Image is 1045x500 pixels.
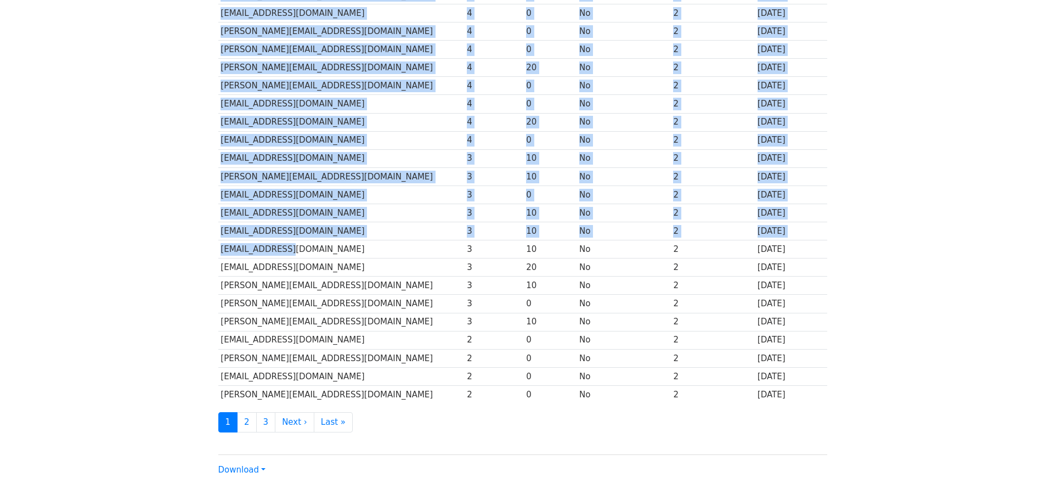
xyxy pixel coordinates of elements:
td: [EMAIL_ADDRESS][DOMAIN_NAME] [218,113,465,131]
td: 0 [524,77,577,95]
td: [EMAIL_ADDRESS][DOMAIN_NAME] [218,95,465,113]
td: No [577,4,670,22]
td: No [577,186,670,204]
td: 2 [464,331,523,349]
td: [PERSON_NAME][EMAIL_ADDRESS][DOMAIN_NAME] [218,295,465,313]
td: 2 [671,77,755,95]
td: [DATE] [755,240,827,259]
td: [PERSON_NAME][EMAIL_ADDRESS][DOMAIN_NAME] [218,349,465,367]
td: 20 [524,113,577,131]
td: [PERSON_NAME][EMAIL_ADDRESS][DOMAIN_NAME] [218,23,465,41]
td: 3 [464,222,523,240]
td: No [577,295,670,313]
td: 4 [464,77,523,95]
td: [PERSON_NAME][EMAIL_ADDRESS][DOMAIN_NAME] [218,59,465,77]
a: Next › [275,412,314,432]
td: [PERSON_NAME][EMAIL_ADDRESS][DOMAIN_NAME] [218,385,465,403]
td: [PERSON_NAME][EMAIL_ADDRESS][DOMAIN_NAME] [218,77,465,95]
td: 2 [464,385,523,403]
td: 2 [671,59,755,77]
td: [EMAIL_ADDRESS][DOMAIN_NAME] [218,204,465,222]
td: 20 [524,59,577,77]
td: 2 [671,367,755,385]
td: No [577,259,670,277]
td: 4 [464,95,523,113]
td: [EMAIL_ADDRESS][DOMAIN_NAME] [218,259,465,277]
td: 20 [524,259,577,277]
td: 4 [464,4,523,22]
td: 2 [671,240,755,259]
td: [DATE] [755,59,827,77]
td: [PERSON_NAME][EMAIL_ADDRESS][DOMAIN_NAME] [218,277,465,295]
td: 4 [464,113,523,131]
td: 2 [464,349,523,367]
td: 2 [671,131,755,149]
td: 0 [524,131,577,149]
td: 2 [671,313,755,331]
div: Chat Widget [990,447,1045,500]
td: No [577,331,670,349]
td: 2 [671,331,755,349]
td: 2 [671,23,755,41]
td: [DATE] [755,204,827,222]
td: 3 [464,277,523,295]
td: 10 [524,313,577,331]
td: 2 [671,349,755,367]
td: [DATE] [755,95,827,113]
td: 2 [671,222,755,240]
td: No [577,385,670,403]
td: No [577,277,670,295]
a: 2 [237,412,257,432]
td: 4 [464,41,523,59]
td: [DATE] [755,149,827,167]
td: 3 [464,149,523,167]
td: 0 [524,41,577,59]
td: No [577,59,670,77]
td: [DATE] [755,385,827,403]
td: 2 [671,41,755,59]
td: 0 [524,4,577,22]
td: [DATE] [755,186,827,204]
td: [DATE] [755,259,827,277]
td: 2 [671,149,755,167]
td: [DATE] [755,41,827,59]
td: 2 [464,367,523,385]
td: 2 [671,259,755,277]
td: 4 [464,59,523,77]
a: Last » [314,412,353,432]
td: [DATE] [755,23,827,41]
td: No [577,113,670,131]
a: Download [218,465,266,475]
td: No [577,131,670,149]
td: No [577,77,670,95]
td: [EMAIL_ADDRESS][DOMAIN_NAME] [218,240,465,259]
td: 2 [671,204,755,222]
td: 0 [524,349,577,367]
td: [DATE] [755,167,827,186]
td: 0 [524,186,577,204]
td: 2 [671,95,755,113]
td: No [577,23,670,41]
td: [DATE] [755,77,827,95]
td: 0 [524,385,577,403]
td: [DATE] [755,367,827,385]
td: No [577,167,670,186]
td: 3 [464,204,523,222]
td: 4 [464,23,523,41]
td: 10 [524,167,577,186]
td: 3 [464,313,523,331]
td: 0 [524,23,577,41]
td: 3 [464,167,523,186]
td: 2 [671,4,755,22]
td: [EMAIL_ADDRESS][DOMAIN_NAME] [218,186,465,204]
td: 3 [464,259,523,277]
td: No [577,240,670,259]
td: 2 [671,113,755,131]
a: 3 [256,412,276,432]
td: 2 [671,167,755,186]
td: 2 [671,295,755,313]
td: 4 [464,131,523,149]
td: [DATE] [755,295,827,313]
td: [DATE] [755,349,827,367]
td: 10 [524,204,577,222]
